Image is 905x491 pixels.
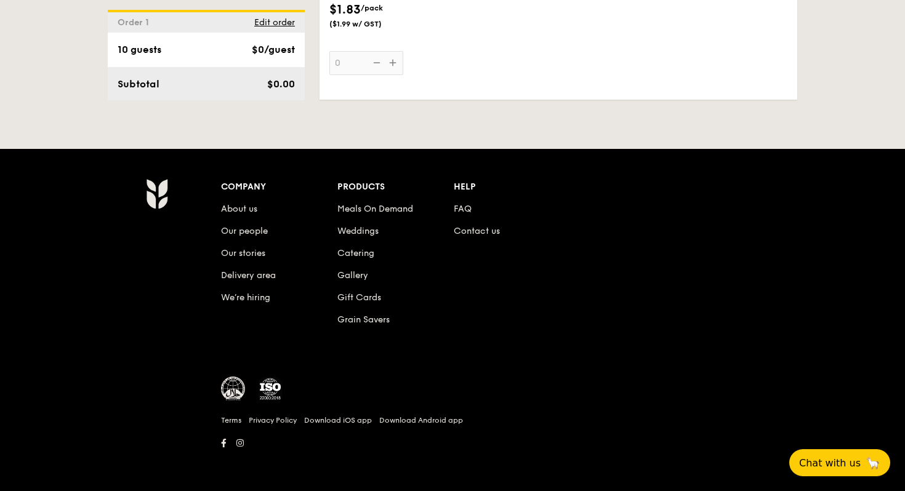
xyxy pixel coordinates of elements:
[361,4,383,12] span: /pack
[379,415,463,425] a: Download Android app
[221,248,265,258] a: Our stories
[304,415,372,425] a: Download iOS app
[221,178,337,196] div: Company
[454,178,570,196] div: Help
[221,292,270,303] a: We’re hiring
[221,270,276,281] a: Delivery area
[98,452,807,461] h6: Revision
[337,204,413,214] a: Meals On Demand
[329,19,413,29] span: ($1.99 w/ GST)
[454,226,500,236] a: Contact us
[267,78,295,90] span: $0.00
[252,42,295,57] div: $0/guest
[221,226,268,236] a: Our people
[249,415,297,425] a: Privacy Policy
[118,78,159,90] span: Subtotal
[329,2,361,17] span: $1.83
[146,178,167,209] img: AYc88T3wAAAABJRU5ErkJggg==
[118,17,154,28] span: Order 1
[221,377,246,401] img: MUIS Halal Certified
[799,457,861,469] span: Chat with us
[258,377,283,401] img: ISO Certified
[221,204,257,214] a: About us
[789,449,890,476] button: Chat with us🦙
[118,42,161,57] div: 10 guests
[254,17,295,28] span: Edit order
[221,415,241,425] a: Terms
[866,456,880,470] span: 🦙
[337,248,374,258] a: Catering
[337,314,390,325] a: Grain Savers
[337,178,454,196] div: Products
[454,204,472,214] a: FAQ
[337,292,381,303] a: Gift Cards
[337,226,379,236] a: Weddings
[337,270,368,281] a: Gallery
